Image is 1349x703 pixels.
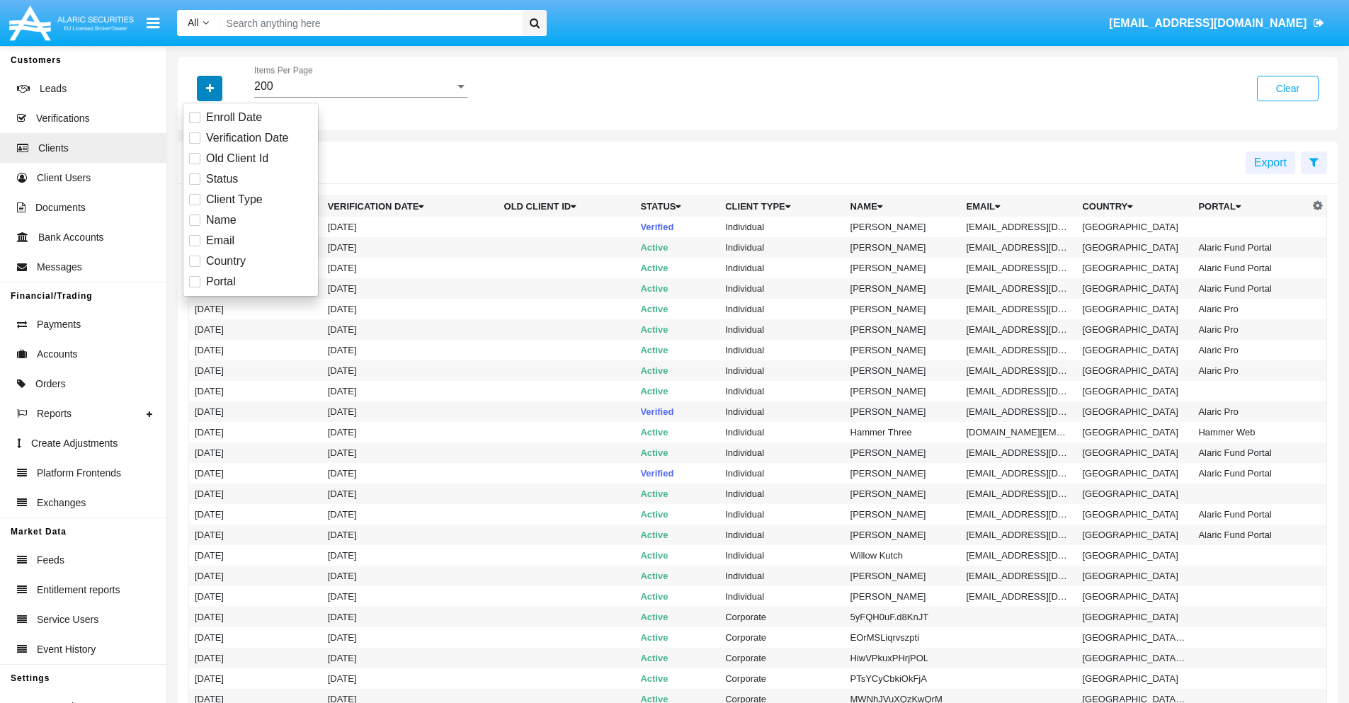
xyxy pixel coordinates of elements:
td: [GEOGRAPHIC_DATA] [1076,217,1193,237]
td: Willow Kutch [845,545,961,566]
span: 200 [254,80,273,92]
td: [DATE] [322,299,499,319]
td: [DATE] [189,360,322,381]
span: Payments [37,317,81,332]
span: Verification Date [206,130,289,147]
span: Platform Frontends [37,466,121,481]
td: [GEOGRAPHIC_DATA] [1076,545,1193,566]
td: [PERSON_NAME] [845,463,961,484]
span: Enroll Date [206,109,262,126]
td: [GEOGRAPHIC_DATA] [1076,607,1193,627]
td: [DATE] [189,340,322,360]
td: [GEOGRAPHIC_DATA] [1076,504,1193,525]
td: [DATE] [189,545,322,566]
td: [GEOGRAPHIC_DATA] [1076,484,1193,504]
td: [DATE] [189,668,322,689]
td: [PERSON_NAME] [845,504,961,525]
th: Country [1076,196,1193,217]
td: HiwVPkuxPHrjPOL [845,648,961,668]
input: Search [220,10,518,36]
th: Old Client Id [499,196,635,217]
td: [PERSON_NAME] [845,319,961,340]
th: Name [845,196,961,217]
td: Individual [719,586,844,607]
td: [DATE] [189,319,322,340]
span: Old Client Id [206,150,268,167]
td: Active [634,340,719,360]
span: Portal [206,273,236,290]
td: Active [634,278,719,299]
td: Active [634,525,719,545]
td: [DATE] [322,648,499,668]
td: Individual [719,545,844,566]
td: Hammer Web [1193,422,1309,442]
span: Bank Accounts [38,230,104,245]
td: [GEOGRAPHIC_DATA] [1076,278,1193,299]
td: Active [634,299,719,319]
td: Active [634,668,719,689]
td: [PERSON_NAME] [845,258,961,278]
td: [DATE] [189,504,322,525]
td: [GEOGRAPHIC_DATA] [1076,340,1193,360]
td: [EMAIL_ADDRESS][DOMAIN_NAME] [961,381,1077,401]
td: [EMAIL_ADDRESS][DOMAIN_NAME] [961,442,1077,463]
span: Leads [40,81,67,96]
td: Alaric Fund Portal [1193,463,1309,484]
td: [GEOGRAPHIC_DATA] [1076,299,1193,319]
td: Verified [634,217,719,237]
td: [GEOGRAPHIC_DATA] [1076,442,1193,463]
td: Hammer Three [845,422,961,442]
td: Individual [719,525,844,545]
td: [GEOGRAPHIC_DATA] [1076,237,1193,258]
td: Individual [719,401,844,422]
td: PTsYCyCbkiOkFjA [845,668,961,689]
td: [PERSON_NAME] [845,299,961,319]
td: Active [634,319,719,340]
a: [EMAIL_ADDRESS][DOMAIN_NAME] [1103,4,1331,43]
td: Alaric Pro [1193,401,1309,422]
td: [GEOGRAPHIC_DATA] [1076,401,1193,422]
span: Exchanges [37,496,86,510]
span: [EMAIL_ADDRESS][DOMAIN_NAME] [1109,17,1307,29]
td: [DATE] [189,463,322,484]
span: Service Users [37,612,98,627]
td: [PERSON_NAME] [845,442,961,463]
td: Individual [719,217,844,237]
td: [DATE] [322,607,499,627]
td: Alaric Pro [1193,340,1309,360]
td: [DATE] [322,360,499,381]
td: [GEOGRAPHIC_DATA] [1076,566,1193,586]
td: [DATE] [322,504,499,525]
td: Alaric Fund Portal [1193,258,1309,278]
td: Active [634,360,719,381]
td: [EMAIL_ADDRESS][DOMAIN_NAME] [961,545,1077,566]
span: Client Users [37,171,91,185]
td: [GEOGRAPHIC_DATA], [GEOGRAPHIC_DATA] [1076,648,1193,668]
td: Alaric Fund Portal [1193,504,1309,525]
td: Active [634,607,719,627]
td: [DATE] [322,627,499,648]
td: [DATE] [322,463,499,484]
td: [GEOGRAPHIC_DATA] [1076,319,1193,340]
th: Client Type [719,196,844,217]
td: [DATE] [322,278,499,299]
td: Active [634,237,719,258]
td: [EMAIL_ADDRESS][DOMAIN_NAME] [961,258,1077,278]
td: Active [634,381,719,401]
td: Verified [634,463,719,484]
td: Individual [719,299,844,319]
td: Active [634,586,719,607]
td: [DATE] [189,566,322,586]
span: Messages [37,260,82,275]
td: [DATE] [189,381,322,401]
td: [DATE] [322,319,499,340]
td: [EMAIL_ADDRESS][DOMAIN_NAME] [961,463,1077,484]
td: [DATE] [189,586,322,607]
span: Client Type [206,191,263,208]
td: [DOMAIN_NAME][EMAIL_ADDRESS][DOMAIN_NAME] [961,422,1077,442]
td: [DATE] [322,566,499,586]
td: [EMAIL_ADDRESS][DOMAIN_NAME] [961,484,1077,504]
span: Accounts [37,347,78,362]
td: Individual [719,422,844,442]
td: [GEOGRAPHIC_DATA] [1076,381,1193,401]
